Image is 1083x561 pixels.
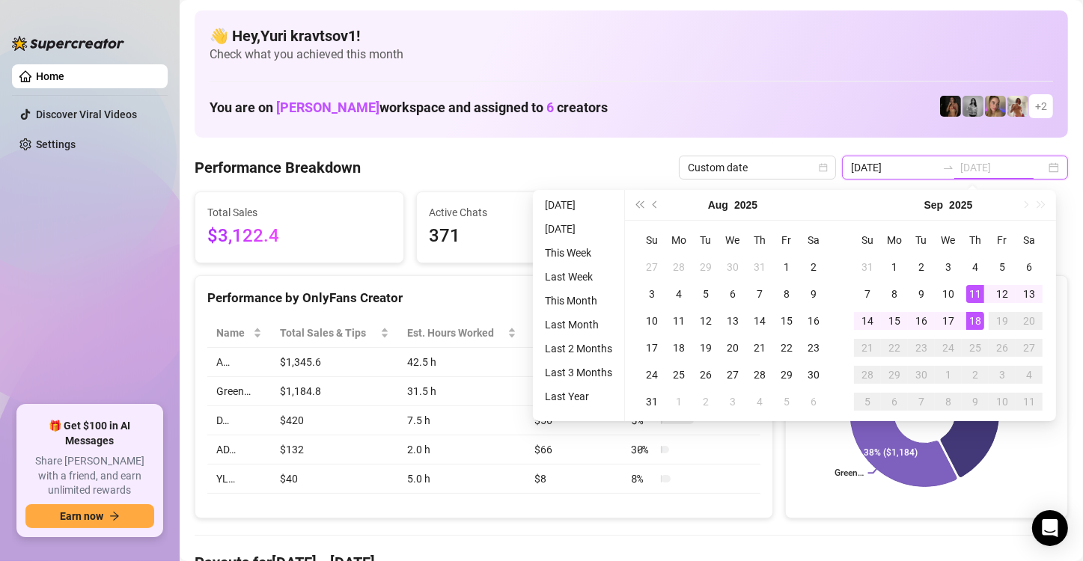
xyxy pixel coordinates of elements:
td: 2025-09-13 [1016,280,1043,307]
span: to [942,162,954,174]
td: 2025-08-09 [800,280,827,307]
td: $31.66 [525,348,622,377]
div: 11 [670,312,688,330]
div: 5 [858,393,876,411]
td: $1,184.8 [271,377,397,406]
td: 2025-09-28 [854,361,881,388]
div: 1 [939,366,957,384]
div: 9 [966,393,984,411]
td: $40 [271,465,397,494]
td: 2025-08-15 [773,307,800,334]
div: 14 [858,312,876,330]
td: 2025-09-18 [962,307,989,334]
td: $56 [525,406,622,435]
div: 19 [993,312,1011,330]
span: calendar [819,163,828,172]
div: 11 [1020,393,1038,411]
td: 2025-08-02 [800,254,827,280]
td: 2025-09-02 [908,254,935,280]
div: 3 [724,393,742,411]
div: 21 [751,339,769,357]
button: Last year (Control + left) [631,190,647,220]
div: 15 [885,312,903,330]
span: Name [216,325,250,341]
span: arrow-right [109,511,120,521]
div: 3 [643,285,661,303]
img: Green [1007,96,1028,117]
td: 2025-09-27 [1016,334,1043,361]
td: 2025-10-07 [908,388,935,415]
div: 12 [697,312,715,330]
button: Choose a year [734,190,757,220]
span: Check what you achieved this month [210,46,1053,63]
td: 2025-08-23 [800,334,827,361]
li: [DATE] [539,196,618,214]
div: 14 [751,312,769,330]
span: 🎁 Get $100 in AI Messages [25,419,154,448]
li: Last Month [539,316,618,334]
th: We [935,227,962,254]
div: 30 [912,366,930,384]
div: 28 [858,366,876,384]
a: Discover Viral Videos [36,108,137,120]
td: 2.0 h [398,435,525,465]
div: 2 [697,393,715,411]
td: 2025-08-20 [719,334,746,361]
li: Last 2 Months [539,340,618,358]
div: 27 [643,258,661,276]
div: 6 [885,393,903,411]
td: 42.5 h [398,348,525,377]
span: + 2 [1035,98,1047,114]
a: Settings [36,138,76,150]
td: Green… [207,377,271,406]
li: Last 3 Months [539,364,618,381]
td: 2025-10-10 [989,388,1016,415]
div: 31 [643,393,661,411]
h1: You are on workspace and assigned to creators [210,99,608,116]
div: 4 [1020,366,1038,384]
td: 2025-10-03 [989,361,1016,388]
div: 13 [1020,285,1038,303]
td: 5.0 h [398,465,525,494]
td: 2025-07-30 [719,254,746,280]
span: Share [PERSON_NAME] with a friend, and earn unlimited rewards [25,454,154,498]
td: 2025-09-04 [746,388,773,415]
td: 2025-08-21 [746,334,773,361]
td: $420 [271,406,397,435]
td: 2025-09-09 [908,280,935,307]
td: $1,345.6 [271,348,397,377]
div: 30 [724,258,742,276]
div: 28 [670,258,688,276]
div: 17 [643,339,661,357]
li: This Week [539,244,618,262]
td: 2025-09-26 [989,334,1016,361]
td: 2025-10-01 [935,361,962,388]
td: $8 [525,465,622,494]
th: Total Sales & Tips [271,319,397,348]
td: 2025-09-06 [800,388,827,415]
div: 10 [939,285,957,303]
img: D [940,96,961,117]
td: 2025-09-22 [881,334,908,361]
td: 2025-09-24 [935,334,962,361]
span: Active Chats [429,204,613,221]
td: 2025-09-23 [908,334,935,361]
div: 19 [697,339,715,357]
td: D… [207,406,271,435]
div: 18 [670,339,688,357]
div: 1 [885,258,903,276]
div: 1 [670,393,688,411]
td: 2025-08-31 [638,388,665,415]
div: 8 [939,393,957,411]
div: 20 [1020,312,1038,330]
span: [PERSON_NAME] [276,99,379,115]
td: 2025-09-06 [1016,254,1043,280]
td: 2025-08-26 [692,361,719,388]
div: 10 [993,393,1011,411]
td: 2025-09-02 [692,388,719,415]
div: 9 [912,285,930,303]
td: 2025-08-11 [665,307,692,334]
td: 2025-09-05 [989,254,1016,280]
div: 2 [805,258,823,276]
td: 2025-09-20 [1016,307,1043,334]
